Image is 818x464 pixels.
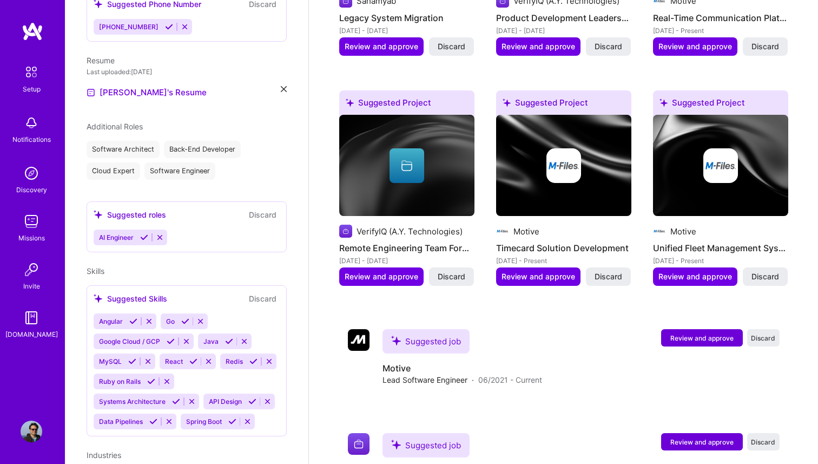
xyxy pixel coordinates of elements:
[248,397,256,406] i: Accept
[653,115,788,217] img: cover
[203,337,219,345] span: Java
[243,417,252,426] i: Reject
[751,437,775,447] span: Discard
[145,317,153,325] i: Reject
[205,357,213,365] i: Reject
[99,233,134,241] span: AI Engineer
[209,397,242,406] span: API Design
[653,225,666,238] img: Company logo
[226,357,243,365] span: Redis
[339,90,474,119] div: Suggested Project
[743,37,788,56] button: Discard
[670,437,734,447] span: Review and approve
[391,336,401,345] i: icon SuggestedTeams
[225,337,233,345] i: Accept
[21,211,42,232] img: teamwork
[196,317,205,325] i: Reject
[22,22,43,41] img: logo
[595,271,622,282] span: Discard
[99,377,141,385] span: Ruby on Rails
[23,83,41,95] div: Setup
[265,357,273,365] i: Reject
[429,267,474,286] button: Discard
[348,329,370,351] img: Company logo
[653,25,788,36] div: [DATE] - Present
[747,329,780,347] button: Discard
[87,450,121,460] span: Industries
[99,23,159,31] span: [PHONE_NUMBER]
[188,397,196,406] i: Reject
[659,99,668,107] i: icon SuggestedTeams
[167,337,175,345] i: Accept
[172,397,180,406] i: Accept
[478,374,542,385] span: 06/2021 - Current
[653,90,788,119] div: Suggested Project
[246,292,280,305] button: Discard
[382,362,542,374] h4: Motive
[339,11,474,25] h4: Legacy System Migration
[496,267,580,286] button: Review and approve
[513,226,539,237] div: Motive
[147,377,155,385] i: Accept
[144,162,215,180] div: Software Engineer
[496,11,631,25] h4: Product Development Leadership
[87,122,143,131] span: Additional Roles
[382,433,470,458] div: Suggested job
[164,141,241,158] div: Back-End Developer
[339,115,474,217] img: cover
[743,267,788,286] button: Discard
[87,86,207,99] a: [PERSON_NAME]'s Resume
[23,280,40,292] div: Invite
[348,433,370,455] img: Company logo
[99,397,166,406] span: Systems Architecture
[653,255,788,266] div: [DATE] - Present
[87,88,95,97] img: Resume
[546,148,581,183] img: Company logo
[346,99,354,107] i: icon SuggestedTeams
[12,134,51,145] div: Notifications
[246,208,280,221] button: Discard
[496,115,631,217] img: cover
[496,25,631,36] div: [DATE] - [DATE]
[94,294,103,303] i: icon SuggestedTeams
[472,374,474,385] span: ·
[166,317,175,325] span: Go
[21,112,42,134] img: bell
[87,66,287,77] div: Last uploaded: [DATE]
[653,241,788,255] h4: Unified Fleet Management System
[751,334,775,343] span: Discard
[182,337,190,345] i: Reject
[99,337,160,345] span: Google Cloud / GCP
[653,11,788,25] h4: Real-Time Communication Platform Development
[661,329,743,347] button: Review and approve
[339,37,424,56] button: Review and approve
[186,417,222,426] span: Spring Boot
[163,377,171,385] i: Reject
[181,317,189,325] i: Accept
[165,417,173,426] i: Reject
[438,271,465,282] span: Discard
[94,209,166,220] div: Suggested roles
[189,357,197,365] i: Accept
[240,337,248,345] i: Reject
[339,267,424,286] button: Review and approve
[87,162,140,180] div: Cloud Expert
[345,271,418,282] span: Review and approve
[18,421,45,442] a: User Avatar
[20,61,43,83] img: setup
[165,357,183,365] span: React
[21,162,42,184] img: discovery
[496,225,509,238] img: Company logo
[382,329,470,354] div: Suggested job
[181,23,189,31] i: Reject
[339,241,474,255] h4: Remote Engineering Team Formation
[658,41,732,52] span: Review and approve
[21,421,42,442] img: User Avatar
[357,226,463,237] div: VerifyIQ (A.Y. Technologies)
[16,184,47,195] div: Discovery
[249,357,258,365] i: Accept
[94,293,167,304] div: Suggested Skills
[339,25,474,36] div: [DATE] - [DATE]
[339,225,352,238] img: Company logo
[165,23,173,31] i: Accept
